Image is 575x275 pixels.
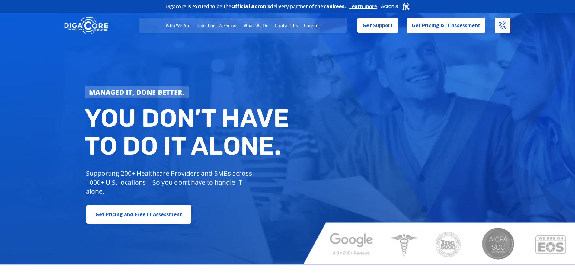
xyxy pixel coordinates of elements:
[139,18,346,33] nav: Menu
[89,88,184,97] strong: Managed IT, done better.
[193,18,240,33] a: Industries We Serve
[407,18,485,33] a: Get Pricing & IT Assessment
[412,19,481,31] span: Get Pricing & IT Assessment
[163,18,193,33] a: Who We Are
[349,3,377,9] a: Learn more
[240,18,272,33] a: What We Do
[85,104,292,160] h2: You don’t have to do IT alone.
[380,2,410,11] img: Acronis
[86,169,255,196] p: Supporting 200+ Healthcare Providers and SMBs across 1000+ U.S. locations – So you don’t have to ...
[86,205,191,224] a: Get Pricing and Free IT Assessment
[165,4,346,9] h2: Digacore is excited to be the delivery partner of the
[231,3,270,10] b: Official Acronis
[357,18,398,33] a: Get Support
[323,3,346,10] b: Yankees.
[85,86,189,98] a: Managed IT, done better.
[301,18,323,33] a: Careers
[64,16,108,35] img: DigaCore Technology Consulting
[363,19,393,31] span: Get Support
[95,208,182,220] span: Get Pricing and Free IT Assessment
[272,18,301,33] a: Contact Us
